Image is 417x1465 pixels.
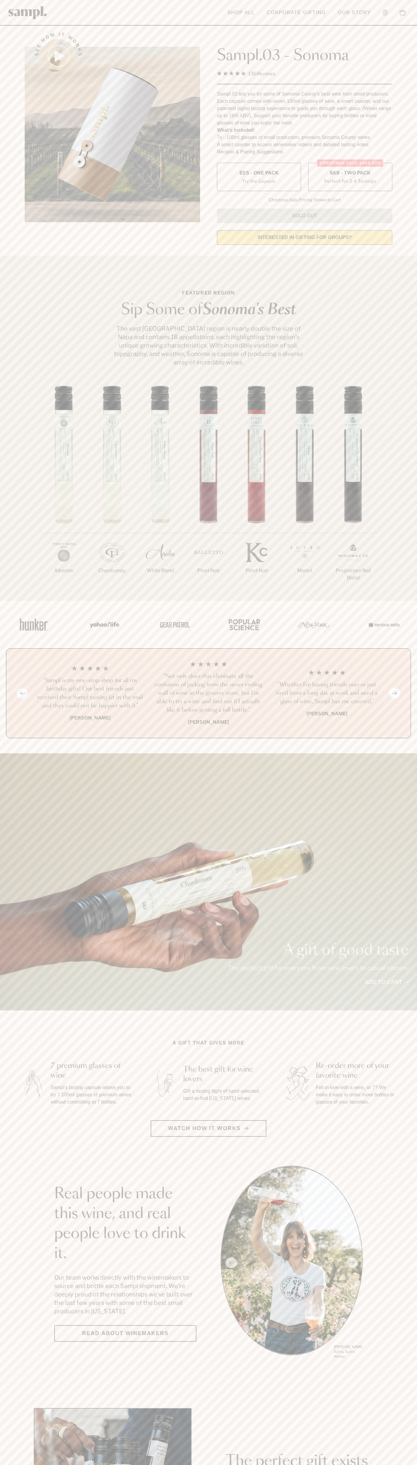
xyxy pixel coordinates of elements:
h3: Re-order more of your favorite wine [316,1061,398,1080]
div: slide 1 [221,1166,363,1360]
button: See how it works [42,39,75,73]
small: Perfect For 2-4 Tastings [324,178,376,184]
p: A gift of good taste [228,943,409,958]
p: Gift a tasting flight of hand-selected, hard-to-find [US_STATE] wines. [183,1088,265,1102]
strong: What’s Included: [217,128,255,133]
li: 6 / 7 [281,386,329,594]
div: Sampl.03 lets you try some of Sonoma County's best wine from small producers. Each capsule comes ... [217,90,392,127]
li: 2 / 4 [154,661,263,726]
h1: Sampl.03 - Sonoma [217,47,392,65]
p: Fall in love with a wine, or 7? We make it easy to order more bottles or glasses of your favorites. [316,1084,398,1106]
li: A smart coaster to access winemaker videos and detailed tasting notes. [217,141,392,148]
button: Watch how it works [151,1120,266,1137]
p: The vast [GEOGRAPHIC_DATA] region is nearly double the size of Napa and contains 18 appellations,... [112,324,305,367]
img: Sampl.03 - Sonoma [25,47,200,222]
p: Pinot Noir [233,567,281,574]
a: interested in gifting for groups? [217,230,392,245]
li: 4 / 7 [184,386,233,594]
div: 136Reviews [217,70,275,78]
li: Recipes & Pairing Suggestions [217,148,392,156]
h3: The best gift for wine lovers [183,1065,265,1084]
li: 2 / 7 [88,386,136,594]
em: Sonoma's Best [202,303,296,317]
li: Christmas Sale Pricing Shown In Cart [266,197,343,203]
h3: “Not only does this eliminate all the confusion of picking from the never ending wall of wine in ... [154,672,263,714]
p: Pinot Noir [184,567,233,574]
img: Artboard_6_04f9a106-072f-468a-bdd7-f11783b05722_x450.png [86,612,122,638]
a: Shop All [224,6,258,19]
b: [PERSON_NAME] [188,719,229,725]
ul: carousel [221,1166,363,1360]
img: Artboard_1_c8cd28af-0030-4af1-819c-248e302c7f06_x450.png [16,612,52,638]
span: Reviews [257,71,275,77]
h3: 7 premium glasses of wine [51,1061,133,1080]
h2: Real people made this wine, and real people love to drink it. [54,1184,196,1264]
small: Try the Capsule [242,178,276,184]
a: Add to cart [365,978,409,986]
img: Artboard_3_0b291449-6e8c-4d07-b2c2-3f3601a19cd1_x450.png [295,612,331,638]
h3: “Sampl is my one-stop shop for all my birthday gifts! Our best friends just received their Sampl ... [36,676,145,710]
h2: Sip Some of [112,303,305,317]
p: White Blend [136,567,184,574]
span: $55 - One Pack [239,170,279,176]
p: Albarino [40,567,88,574]
p: Sampl's tasting capsule allows you to try 7 100ml glasses of premium wines without committing to ... [51,1084,133,1106]
p: [PERSON_NAME] Sutro, Sutro Wines [334,1344,363,1359]
li: 1 / 4 [36,661,145,726]
p: Proprietary Red Blend [329,567,377,581]
li: 3 / 4 [272,661,381,726]
a: Corporate Gifting [264,6,329,19]
li: 5 / 7 [233,386,281,594]
div: Christmas SALE! Save 20% [317,159,383,167]
img: Sampl logo [8,6,47,19]
h3: “Whether I'm having friends over or just tired from a long day at work and need a glass of wine, ... [272,681,381,706]
img: Artboard_7_5b34974b-f019-449e-91fb-745f8d0877ee_x450.png [365,612,401,638]
span: $88 - Two Pack [330,170,371,176]
li: 7x - 100ml glasses of small production, premium Sonoma County wines [217,134,392,141]
p: The perfect gift for everyone from wine lovers to casual sippers. [228,964,409,972]
p: Featured Region [112,289,305,297]
button: Previous slide [17,688,28,698]
span: 136 [248,71,257,77]
button: Sold Out [217,209,392,223]
li: 1 / 7 [40,386,88,594]
li: 7 / 7 [329,386,377,601]
p: Our team works directly with the winemakers to source and bottle each Sampl shipment. We’re deepl... [54,1273,196,1315]
img: Artboard_5_7fdae55a-36fd-43f7-8bfd-f74a06a2878e_x450.png [155,612,192,638]
img: Artboard_4_28b4d326-c26e-48f9-9c80-911f17d6414e_x450.png [225,612,262,638]
b: [PERSON_NAME] [306,711,347,717]
b: [PERSON_NAME] [70,715,111,721]
a: Read about Winemakers [54,1325,196,1342]
button: Next slide [389,688,400,698]
p: Chardonnay [88,567,136,574]
p: Merlot [281,567,329,574]
h2: A gift that gives more [173,1039,245,1047]
li: 3 / 7 [136,386,184,594]
a: Our Story [335,6,374,19]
